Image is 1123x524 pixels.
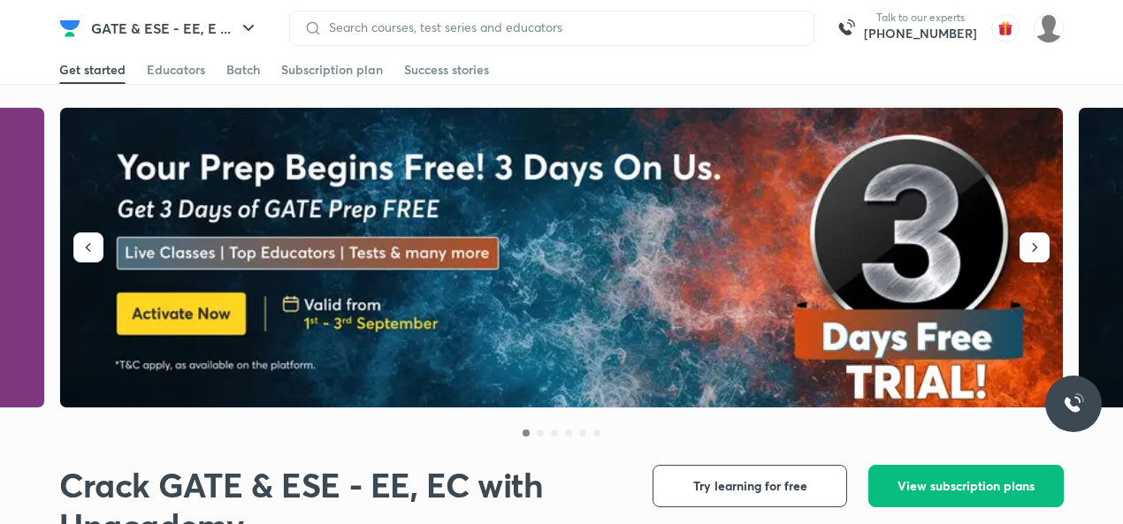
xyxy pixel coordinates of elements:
button: GATE & ESE - EE, E ... [80,11,270,46]
a: Subscription plan [281,56,383,84]
div: Success stories [404,61,489,79]
button: View subscription plans [868,465,1064,507]
span: View subscription plans [898,477,1035,495]
div: Educators [147,61,205,79]
div: Subscription plan [281,61,383,79]
a: Batch [226,56,260,84]
img: Company Logo [59,18,80,39]
img: sawan Patel [1034,13,1064,43]
button: Try learning for free [653,465,847,507]
div: Batch [226,61,260,79]
div: Get started [59,61,126,79]
img: ttu [1063,393,1084,414]
a: [PHONE_NUMBER] [864,25,977,42]
a: Success stories [404,56,489,84]
span: Try learning for free [693,477,807,495]
img: call-us [829,11,864,46]
p: Talk to our experts [864,11,977,25]
img: avatar [991,14,1020,42]
a: Educators [147,56,205,84]
input: Search courses, test series and educators [322,20,799,34]
a: Get started [59,56,126,84]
